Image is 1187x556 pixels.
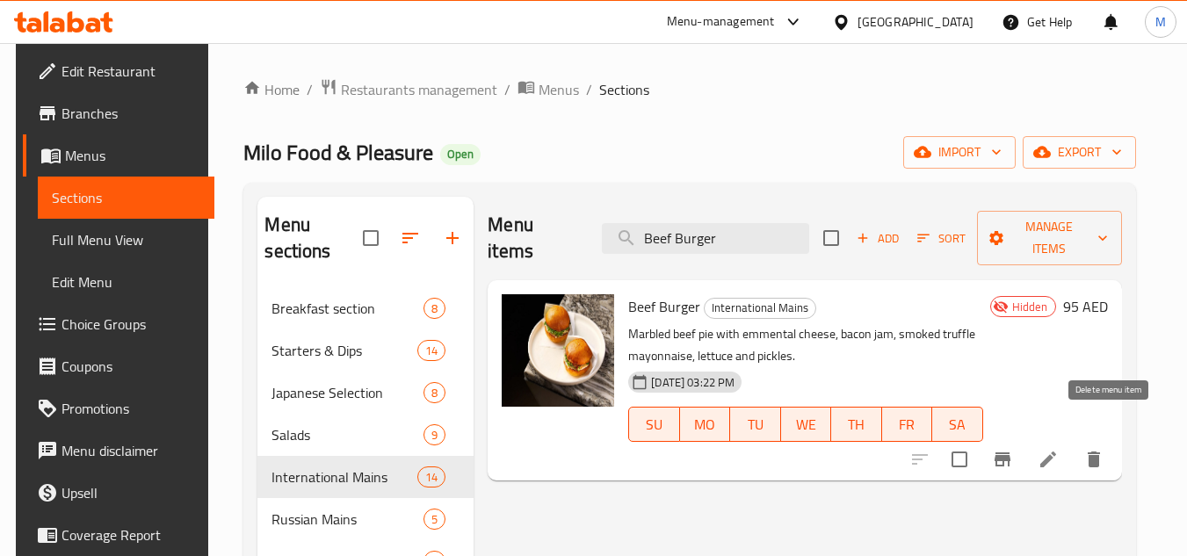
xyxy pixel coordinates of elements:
span: Sort items [906,225,977,252]
div: International Mains14 [257,456,474,498]
span: Menu disclaimer [62,440,200,461]
span: Starters & Dips [271,340,416,361]
li: / [586,79,592,100]
h2: Menu sections [264,212,363,264]
span: Add [854,228,901,249]
span: Menus [65,145,200,166]
span: M [1155,12,1166,32]
span: Open [440,147,481,162]
div: Russian Mains5 [257,498,474,540]
span: 8 [424,385,445,401]
span: 8 [424,300,445,317]
button: WE [781,407,832,442]
span: Russian Mains [271,509,423,530]
span: [DATE] 03:22 PM [644,374,742,391]
input: search [602,223,809,254]
div: items [417,466,445,487]
span: Japanese Selection [271,382,423,403]
span: Edit Menu [52,271,200,292]
div: Open [440,144,481,165]
span: Select section [813,220,850,256]
span: Milo Food & Pleasure [243,133,433,172]
span: Restaurants management [341,79,497,100]
span: WE [788,412,825,437]
a: Menu disclaimer [23,430,214,472]
span: 9 [424,427,445,444]
div: Salads9 [257,414,474,456]
span: Breakfast section [271,298,423,319]
span: Promotions [62,398,200,419]
span: Edit Restaurant [62,61,200,82]
div: [GEOGRAPHIC_DATA] [858,12,973,32]
a: Coupons [23,345,214,387]
span: Sort sections [389,217,431,259]
span: Select all sections [352,220,389,256]
span: Add item [850,225,906,252]
a: Edit menu item [1038,449,1059,470]
div: items [423,509,445,530]
span: Choice Groups [62,314,200,335]
a: Promotions [23,387,214,430]
button: SA [932,407,983,442]
p: Marbled beef pie with emmental cheese, bacon jam, smoked truffle mayonnaise, lettuce and pickles. [628,323,982,367]
h6: 95 AED [1063,294,1108,319]
div: items [423,382,445,403]
span: Sections [52,187,200,208]
span: Hidden [1005,299,1055,315]
h2: Menu items [488,212,580,264]
li: / [504,79,510,100]
span: Branches [62,103,200,124]
div: Menu-management [667,11,775,32]
a: Coverage Report [23,514,214,556]
button: Add [850,225,906,252]
span: TU [737,412,774,437]
button: TH [831,407,882,442]
a: Upsell [23,472,214,514]
span: SA [939,412,976,437]
span: Menus [539,79,579,100]
button: FR [882,407,933,442]
span: Select to update [941,441,978,478]
div: Breakfast section8 [257,287,474,329]
span: 14 [418,469,445,486]
button: Branch-specific-item [981,438,1024,480]
a: Menus [23,134,214,177]
div: Japanese Selection8 [257,372,474,414]
span: International Mains [271,466,416,487]
div: International Mains [704,298,816,319]
button: Sort [913,225,970,252]
a: Choice Groups [23,303,214,345]
nav: breadcrumb [243,78,1135,101]
span: Full Menu View [52,229,200,250]
button: Add section [431,217,474,259]
span: MO [687,412,724,437]
div: items [417,340,445,361]
div: items [423,424,445,445]
a: Menus [518,78,579,101]
button: Manage items [977,211,1122,265]
span: Upsell [62,482,200,503]
a: Edit Menu [38,261,214,303]
button: export [1023,136,1136,169]
li: / [307,79,313,100]
span: Coupons [62,356,200,377]
span: Sort [917,228,966,249]
a: Edit Restaurant [23,50,214,92]
span: Beef Burger [628,293,700,320]
span: Coverage Report [62,524,200,545]
div: items [423,298,445,319]
a: Sections [38,177,214,219]
span: Salads [271,424,423,445]
button: TU [730,407,781,442]
span: Sections [599,79,649,100]
span: import [917,141,1002,163]
span: Manage items [991,216,1108,260]
div: Starters & Dips14 [257,329,474,372]
span: 5 [424,511,445,528]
